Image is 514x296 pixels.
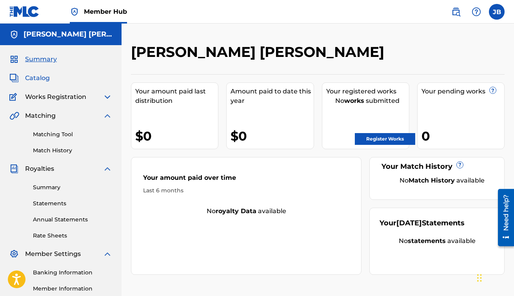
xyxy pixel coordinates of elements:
[33,146,112,155] a: Match History
[489,4,505,20] div: User Menu
[216,207,256,215] strong: royalty data
[103,111,112,121] img: expand
[326,87,409,96] div: Your registered works
[9,55,19,64] img: Summary
[24,30,112,39] h5: J. Paul Brittain
[25,92,86,102] span: Works Registration
[355,133,415,145] a: Register Works
[326,96,409,106] div: No submitted
[143,186,349,195] div: Last 6 months
[33,232,112,240] a: Rate Sheets
[421,87,504,96] div: Your pending works
[408,237,446,245] strong: statements
[33,285,112,293] a: Member Information
[490,87,496,93] span: ?
[103,164,112,174] img: expand
[33,183,112,192] a: Summary
[472,7,481,16] img: help
[131,43,388,61] h2: [PERSON_NAME] [PERSON_NAME]
[380,161,494,172] div: Your Match History
[231,127,313,145] div: $0
[25,164,54,174] span: Royalties
[70,7,79,16] img: Top Rightsholder
[477,266,482,290] div: Drag
[25,111,56,121] span: Matching
[9,30,19,39] img: Accounts
[9,249,19,259] img: Member Settings
[143,173,349,186] div: Your amount paid over time
[25,249,81,259] span: Member Settings
[475,258,514,296] iframe: Chat Widget
[396,219,422,227] span: [DATE]
[25,55,57,64] span: Summary
[380,236,494,246] div: No available
[9,111,19,121] img: Matching
[103,249,112,259] img: expand
[135,127,218,145] div: $0
[9,55,57,64] a: SummarySummary
[135,87,218,106] div: Your amount paid last distribution
[457,162,463,168] span: ?
[451,7,461,16] img: search
[9,92,20,102] img: Works Registration
[9,73,19,83] img: Catalog
[33,130,112,139] a: Matching Tool
[33,216,112,224] a: Annual Statements
[492,186,514,249] iframe: Resource Center
[469,4,484,20] div: Help
[344,97,364,104] strong: works
[33,269,112,277] a: Banking Information
[409,177,455,184] strong: Match History
[9,6,40,17] img: MLC Logo
[131,206,361,216] div: No available
[421,127,504,145] div: 0
[9,164,19,174] img: Royalties
[84,7,127,16] span: Member Hub
[25,73,50,83] span: Catalog
[448,4,464,20] a: Public Search
[103,92,112,102] img: expand
[33,199,112,208] a: Statements
[231,87,313,106] div: Amount paid to date this year
[389,176,494,185] div: No available
[9,73,50,83] a: CatalogCatalog
[380,218,465,228] div: Your Statements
